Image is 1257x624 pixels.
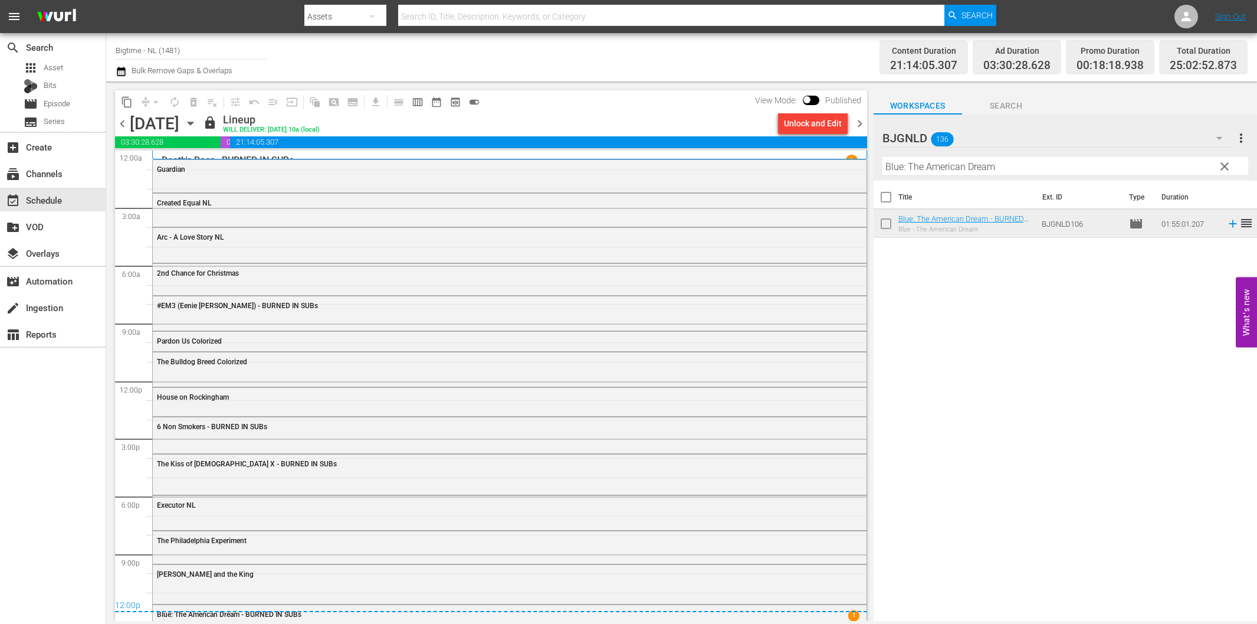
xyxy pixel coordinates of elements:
span: The Bulldog Breed Colorized [157,358,247,366]
th: Ext. ID [1035,181,1121,214]
span: Search [961,5,993,26]
p: 1 [849,156,854,164]
span: content_copy [121,96,133,108]
span: Published [819,96,867,105]
span: create_new_folder [6,220,20,234]
span: table_chart [6,328,20,342]
button: clear [1215,156,1233,175]
span: #EM3 (Eenie [PERSON_NAME]) - BURNED IN SUBs [157,302,318,310]
span: Fill episodes with ad slates [264,93,283,112]
svg: Add to Schedule [1226,217,1239,230]
span: 00:18:18.938 [1077,59,1144,73]
span: Toggle to switch from Published to Draft view. [803,96,811,104]
span: 1 [848,610,859,621]
div: Promo Duration [1077,43,1144,59]
span: Episode [44,98,70,110]
span: Arc - A Love Story NL [157,233,224,241]
span: event_available [6,194,20,208]
span: Asset [44,62,63,74]
span: reorder [1239,216,1253,230]
span: lock [203,116,217,130]
span: movie [1129,217,1143,231]
span: Bulk Remove Gaps & Overlaps [130,66,232,75]
span: Workspaces [874,99,962,113]
div: WILL DELIVER: [DATE] 10a (local) [223,126,320,134]
span: subtitles [24,115,38,129]
span: 03:30:28.628 [115,136,221,148]
div: Ad Duration [983,43,1051,59]
span: add_box [6,141,20,155]
span: clear [1217,159,1232,174]
span: Search [962,99,1051,113]
span: subscriptions [6,167,20,181]
span: chevron_left [115,116,130,131]
span: 24 hours Lineup View is ON [465,93,484,112]
span: Created Equal NL [157,199,211,207]
span: View Mode: [749,96,803,105]
div: Blue - The American Dream [898,226,1033,233]
div: Unlock and Edit [784,113,842,134]
span: 03:30:28.628 [983,59,1051,73]
button: Unlock and Edit [778,113,848,134]
span: Automation [6,275,20,289]
div: Total Duration [1170,43,1237,59]
span: 2nd Chance for Christmas [157,269,239,277]
span: calendar_view_week_outlined [412,96,424,108]
span: Search [6,41,20,55]
span: House on Rockingham [157,393,229,401]
div: [DATE] [130,114,179,133]
span: 00:18:18.938 [221,136,230,148]
div: Bits [24,79,38,93]
th: Duration [1154,181,1225,214]
td: 01:55:01.207 [1157,210,1222,238]
span: 25:02:52.873 [1170,59,1237,73]
th: Type [1122,181,1154,214]
span: Create Search Block [324,93,343,112]
button: more_vert [1234,124,1248,152]
p: Death's Door - BURNED IN SUBs [162,155,294,166]
span: Bits [44,80,57,92]
div: Lineup [223,113,320,126]
span: Asset [24,61,38,75]
span: Guardian [157,165,185,174]
span: Overlays [6,247,20,261]
span: [PERSON_NAME] and the King [157,570,254,579]
a: Blue: The American Dream - BURNED IN SUBs [898,214,1029,232]
button: Search [944,5,996,26]
span: Pardon Us Colorized [157,337,222,345]
a: Sign Out [1215,12,1246,21]
span: Loop Content [165,93,184,112]
span: Refresh All Search Blocks [301,90,324,113]
span: Revert to Primary Episode [245,93,264,112]
span: chevron_right [852,116,867,131]
span: preview_outlined [449,96,461,108]
span: toggle_on [468,96,480,108]
span: The Philadelphia Experiment [157,537,247,545]
th: Title [898,181,1036,214]
div: 12:00p [115,600,867,612]
span: The Kiss of [DEMOGRAPHIC_DATA] X - BURNED IN SUBs [157,460,337,468]
span: create [6,301,20,315]
span: 21:14:05.307 [230,136,867,148]
span: Create Series Block [343,93,362,112]
span: Executor NL [157,501,195,509]
td: BJGNLD106 [1037,210,1124,238]
span: menu [7,9,21,24]
span: Month Calendar View [427,93,446,112]
span: Episode [24,97,38,111]
span: 6 Non Smokers - BURNED IN SUBs [157,423,267,431]
span: 21:14:05.307 [890,59,957,73]
span: more_vert [1234,131,1248,145]
span: Series [44,116,65,128]
span: Blue: The American Dream - BURNED IN SUBs [157,610,301,619]
div: BJGNLD [882,122,1233,155]
div: Content Duration [890,43,957,59]
span: date_range_outlined [431,96,442,108]
button: Open Feedback Widget [1236,277,1257,347]
img: ans4CAIJ8jUAAAAAAAAAAAAAAAAAAAAAAAAgQb4GAAAAAAAAAAAAAAAAAAAAAAAAJMjXAAAAAAAAAAAAAAAAAAAAAAAAgAT5G... [28,3,85,31]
